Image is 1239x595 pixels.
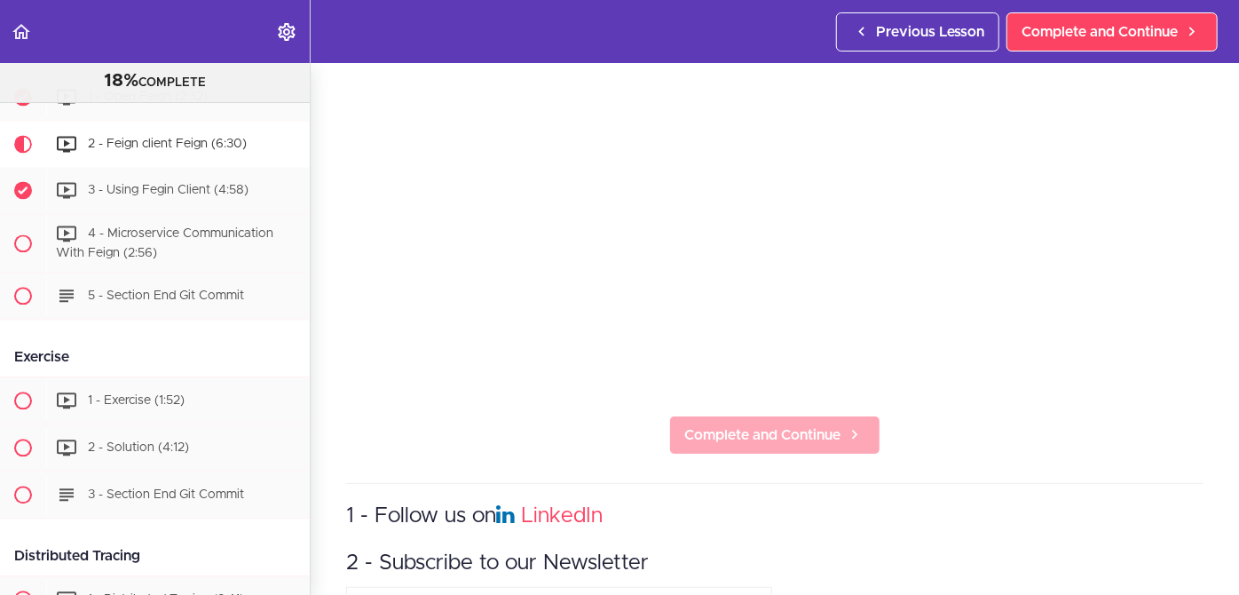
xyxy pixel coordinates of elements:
span: 2 - Solution (4:12) [88,441,189,454]
svg: Settings Menu [276,21,297,43]
div: COMPLETE [22,70,288,93]
span: Previous Lesson [876,21,984,43]
span: 18% [104,72,138,90]
span: Complete and Continue [1022,21,1178,43]
a: Previous Lesson [836,12,999,52]
a: LinkedIn [521,505,603,527]
a: Complete and Continue [669,416,880,455]
a: Complete and Continue [1006,12,1218,52]
span: 5 - Section End Git Commit [88,290,244,302]
span: 2 - Feign client Feign (6:30) [88,137,247,149]
span: 4 - Microservice Communication With Feign (2:56) [56,226,273,259]
h3: 1 - Follow us on [346,502,1203,531]
span: 3 - Using Fegin Client (4:58) [88,183,249,195]
h3: 2 - Subscribe to our Newsletter [346,549,1203,578]
span: 1 - Exercise (1:52) [88,394,185,407]
span: 3 - Section End Git Commit [88,488,244,501]
svg: Back to course curriculum [11,21,32,43]
span: Complete and Continue [684,424,840,446]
